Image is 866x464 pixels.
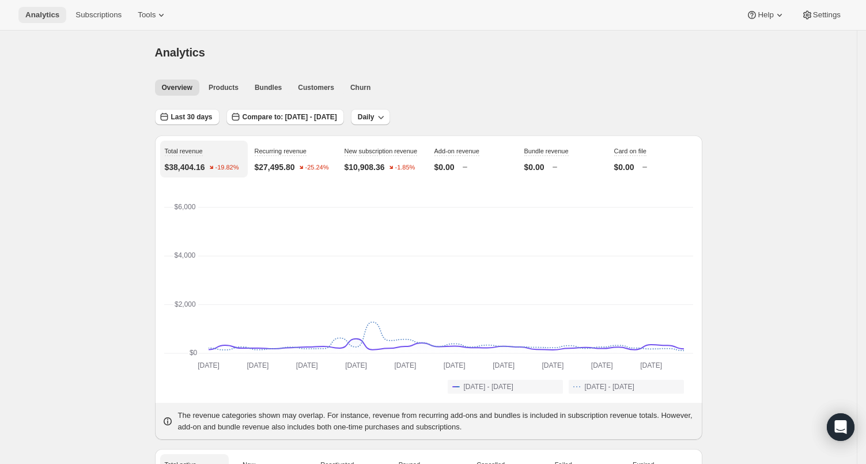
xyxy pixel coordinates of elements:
p: $38,404.16 [165,161,205,173]
span: Bundles [255,83,282,92]
text: $6,000 [174,203,195,211]
text: [DATE] [493,361,515,369]
text: [DATE] [247,361,269,369]
text: [DATE] [443,361,465,369]
text: -1.85% [395,164,415,171]
button: Settings [795,7,848,23]
span: Tools [138,10,156,20]
span: Overview [162,83,192,92]
button: Daily [351,109,391,125]
text: [DATE] [345,361,367,369]
span: Last 30 days [171,112,213,122]
text: $2,000 [175,300,196,308]
span: Analytics [155,46,205,59]
text: [DATE] [394,361,416,369]
span: Compare to: [DATE] - [DATE] [243,112,337,122]
text: [DATE] [640,361,662,369]
text: [DATE] [198,361,220,369]
span: Churn [350,83,370,92]
span: Recurring revenue [255,148,307,154]
p: $27,495.80 [255,161,295,173]
span: Daily [358,112,375,122]
button: [DATE] - [DATE] [569,380,684,394]
text: $4,000 [174,251,195,259]
span: Subscriptions [75,10,122,20]
span: New subscription revenue [345,148,418,154]
p: $10,908.36 [345,161,385,173]
p: $0.00 [524,161,544,173]
text: -25.24% [305,164,328,171]
span: [DATE] - [DATE] [464,382,513,391]
span: Help [758,10,773,20]
button: Subscriptions [69,7,128,23]
span: Card on file [614,148,646,154]
text: $0 [189,349,197,357]
button: Analytics [18,7,66,23]
button: Tools [131,7,174,23]
text: -19.82% [215,164,239,171]
span: Customers [298,83,334,92]
span: Bundle revenue [524,148,569,154]
button: [DATE] - [DATE] [448,380,563,394]
span: Settings [813,10,841,20]
span: Analytics [25,10,59,20]
text: [DATE] [296,361,317,369]
span: Products [209,83,239,92]
button: Help [739,7,792,23]
text: [DATE] [542,361,564,369]
span: Total revenue [165,148,203,154]
button: Last 30 days [155,109,220,125]
div: Open Intercom Messenger [827,413,854,441]
span: Add-on revenue [434,148,479,154]
p: The revenue categories shown may overlap. For instance, revenue from recurring add-ons and bundle... [178,410,695,433]
p: $0.00 [614,161,634,173]
span: [DATE] - [DATE] [585,382,634,391]
button: Compare to: [DATE] - [DATE] [226,109,344,125]
p: $0.00 [434,161,455,173]
text: [DATE] [591,361,612,369]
